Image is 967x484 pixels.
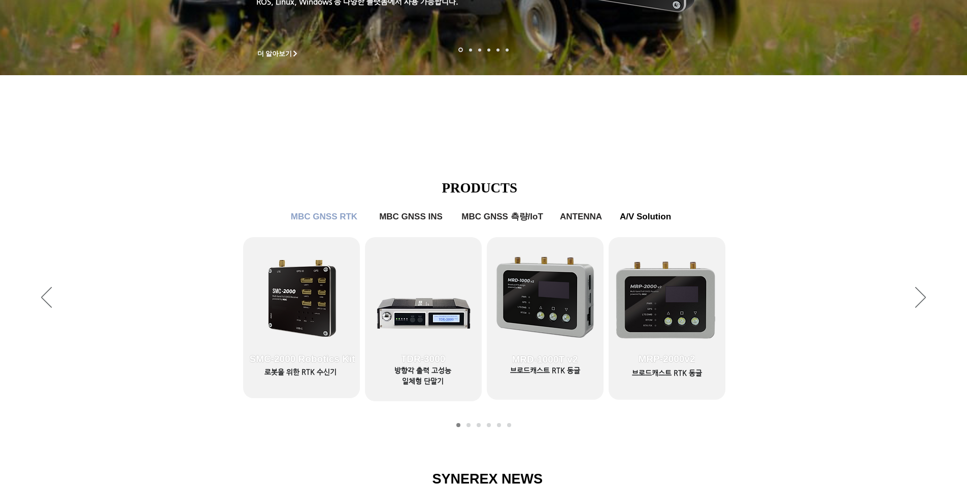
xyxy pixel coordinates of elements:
[512,354,578,365] span: MRD-1000T v2
[257,49,292,58] span: 더 알아보기
[455,48,512,52] nav: 슬라이드
[453,423,514,427] nav: 슬라이드
[456,423,460,427] a: MBC GNSS RTK1
[915,287,926,309] button: 다음
[497,423,501,427] a: ANTENNA
[613,207,679,227] a: A/V Solution
[506,48,509,51] a: 정밀농업
[291,212,357,222] span: MBC GNSS RTK
[487,48,490,51] a: 자율주행
[620,212,671,222] span: A/V Solution
[365,237,482,395] a: TDR-3000
[478,48,481,51] a: 측량 IoT
[556,207,607,227] a: ANTENNA
[466,423,471,427] a: MBC GNSS RTK2
[469,48,472,51] a: 드론 8 - SMC 2000
[442,180,518,196] span: PRODUCTS
[487,423,491,427] a: MBC GNSS 측량/IoT
[639,353,695,365] span: MRP-2000v2
[253,47,304,60] a: 더 알아보기
[454,207,551,227] a: MBC GNSS 측량/IoT
[250,353,355,365] span: SMC-2000 Robotics Kit
[401,353,446,365] span: TDR-3000
[373,207,449,227] a: MBC GNSS INS
[41,287,52,309] button: 이전
[609,237,725,395] a: MRP-2000v2
[560,212,602,222] span: ANTENNA
[284,207,365,227] a: MBC GNSS RTK
[461,211,543,222] span: MBC GNSS 측량/IoT
[477,423,481,427] a: MBC GNSS INS
[244,237,361,395] a: SMC-2000 Robotics Kit
[496,48,499,51] a: 로봇
[379,212,443,222] span: MBC GNSS INS
[507,423,511,427] a: A/V Solution
[458,48,463,52] a: 로봇- SMC 2000
[487,238,604,395] a: MRD-1000T v2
